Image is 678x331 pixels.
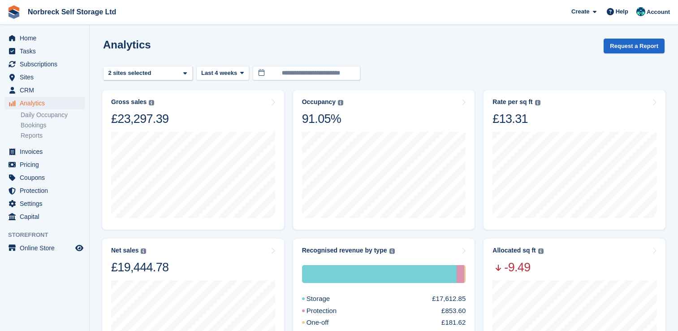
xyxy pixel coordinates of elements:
div: One-off [464,265,466,283]
span: Storefront [8,231,89,240]
span: -9.49 [492,260,543,275]
div: £23,297.39 [111,111,168,126]
div: £853.60 [441,306,466,316]
div: Gross sales [111,98,147,106]
span: Analytics [20,97,73,109]
a: Norbreck Self Storage Ltd [24,4,120,19]
img: icon-info-grey-7440780725fd019a000dd9b08b2336e03edf1995a4989e88bcd33f0948082b44.svg [149,100,154,105]
a: menu [4,171,85,184]
span: Account [647,8,670,17]
div: Recognised revenue by type [302,247,387,254]
div: Protection [457,265,464,283]
h2: Analytics [103,39,151,51]
span: Home [20,32,73,44]
span: Capital [20,210,73,223]
button: Request a Report [604,39,665,53]
div: Net sales [111,247,138,254]
a: menu [4,210,85,223]
div: £17,612.85 [432,294,466,304]
span: Create [571,7,589,16]
div: £19,444.78 [111,260,168,275]
a: menu [4,58,85,70]
a: menu [4,242,85,254]
img: icon-info-grey-7440780725fd019a000dd9b08b2336e03edf1995a4989e88bcd33f0948082b44.svg [535,100,540,105]
img: Sally King [636,7,645,16]
span: Last 4 weeks [201,69,237,78]
img: stora-icon-8386f47178a22dfd0bd8f6a31ec36ba5ce8667c1dd55bd0f319d3a0aa187defe.svg [7,5,21,19]
div: Protection [302,306,358,316]
span: CRM [20,84,73,96]
span: Subscriptions [20,58,73,70]
a: menu [4,145,85,158]
span: Pricing [20,158,73,171]
div: Allocated sq ft [492,247,535,254]
img: icon-info-grey-7440780725fd019a000dd9b08b2336e03edf1995a4989e88bcd33f0948082b44.svg [389,248,395,254]
img: icon-info-grey-7440780725fd019a000dd9b08b2336e03edf1995a4989e88bcd33f0948082b44.svg [538,248,544,254]
a: menu [4,71,85,83]
div: £181.62 [441,318,466,328]
div: Storage [302,294,352,304]
img: icon-info-grey-7440780725fd019a000dd9b08b2336e03edf1995a4989e88bcd33f0948082b44.svg [338,100,343,105]
span: Invoices [20,145,73,158]
span: Sites [20,71,73,83]
a: menu [4,32,85,44]
img: icon-info-grey-7440780725fd019a000dd9b08b2336e03edf1995a4989e88bcd33f0948082b44.svg [141,248,146,254]
div: £13.31 [492,111,540,126]
div: 91.05% [302,111,343,126]
a: menu [4,97,85,109]
a: menu [4,197,85,210]
a: Daily Occupancy [21,111,85,119]
div: Rate per sq ft [492,98,532,106]
div: One-off [302,318,350,328]
span: Tasks [20,45,73,57]
a: Preview store [74,243,85,253]
a: Bookings [21,121,85,130]
span: Settings [20,197,73,210]
a: menu [4,158,85,171]
a: menu [4,45,85,57]
a: menu [4,84,85,96]
span: Help [616,7,628,16]
button: Last 4 weeks [196,66,249,81]
span: Online Store [20,242,73,254]
div: Occupancy [302,98,336,106]
a: Reports [21,131,85,140]
span: Protection [20,184,73,197]
span: Coupons [20,171,73,184]
div: Storage [302,265,457,283]
div: 2 sites selected [107,69,155,78]
a: menu [4,184,85,197]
